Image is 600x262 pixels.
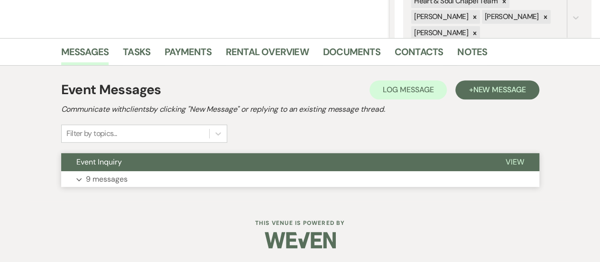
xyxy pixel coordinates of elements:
[123,44,150,65] a: Tasks
[165,44,212,65] a: Payments
[226,44,309,65] a: Rental Overview
[265,223,336,257] img: Weven Logo
[457,44,487,65] a: Notes
[86,173,128,185] p: 9 messages
[506,157,524,167] span: View
[411,10,470,24] div: [PERSON_NAME]
[323,44,380,65] a: Documents
[455,80,539,99] button: +New Message
[482,10,540,24] div: [PERSON_NAME]
[473,85,526,95] span: New Message
[411,26,470,40] div: [PERSON_NAME]
[61,44,109,65] a: Messages
[61,153,490,171] button: Event Inquiry
[383,85,434,95] span: Log Message
[395,44,443,65] a: Contacts
[61,80,161,100] h1: Event Messages
[66,128,117,139] div: Filter by topics...
[61,104,539,115] h2: Communicate with clients by clicking "New Message" or replying to an existing message thread.
[76,157,122,167] span: Event Inquiry
[369,80,447,99] button: Log Message
[490,153,539,171] button: View
[61,171,539,187] button: 9 messages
